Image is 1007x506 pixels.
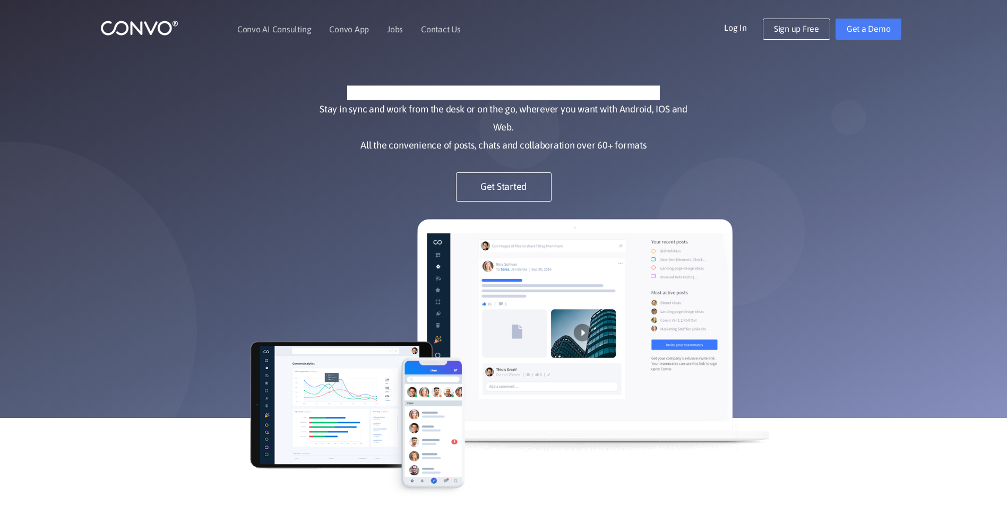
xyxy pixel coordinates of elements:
a: Log In [724,19,763,36]
p: Stay in sync and work from the desk or on the go, wherever you want with Android, IOS and Web. Al... [310,100,698,154]
a: Sign up Free [763,19,830,40]
a: Get Started [456,172,552,202]
a: Get a Demo [836,19,902,40]
img: shape_not_found [831,100,866,135]
a: Convo AI Consulting [237,25,311,33]
a: Jobs [387,25,403,33]
a: Contact Us [421,25,461,33]
img: logo_1.png [100,20,178,36]
a: Convo App [329,25,369,33]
